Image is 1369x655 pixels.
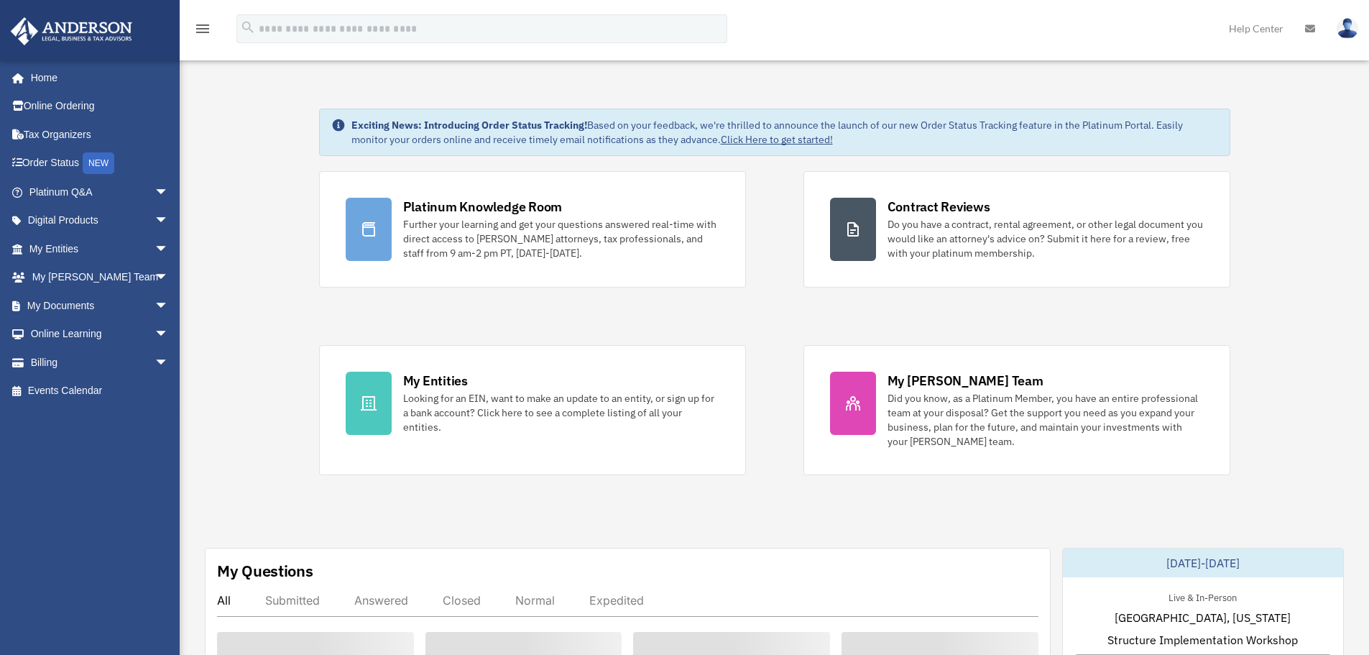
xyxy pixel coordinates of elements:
a: My Entitiesarrow_drop_down [10,234,190,263]
div: [DATE]-[DATE] [1063,549,1343,577]
div: Do you have a contract, rental agreement, or other legal document you would like an attorney's ad... [888,217,1204,260]
div: Submitted [265,593,320,608]
span: arrow_drop_down [155,291,183,321]
div: Contract Reviews [888,198,990,216]
i: menu [194,20,211,37]
div: Expedited [589,593,644,608]
div: My [PERSON_NAME] Team [888,372,1043,390]
a: My Entities Looking for an EIN, want to make an update to an entity, or sign up for a bank accoun... [319,345,746,475]
a: Platinum Knowledge Room Further your learning and get your questions answered real-time with dire... [319,171,746,288]
img: Anderson Advisors Platinum Portal [6,17,137,45]
a: menu [194,25,211,37]
div: Normal [515,593,555,608]
div: My Entities [403,372,468,390]
span: arrow_drop_down [155,234,183,264]
a: Home [10,63,183,92]
a: My Documentsarrow_drop_down [10,291,190,320]
span: [GEOGRAPHIC_DATA], [US_STATE] [1115,609,1291,626]
a: Online Learningarrow_drop_down [10,320,190,349]
a: Platinum Q&Aarrow_drop_down [10,178,190,206]
div: Further your learning and get your questions answered real-time with direct access to [PERSON_NAM... [403,217,719,260]
div: Answered [354,593,408,608]
a: Order StatusNEW [10,149,190,178]
div: Looking for an EIN, want to make an update to an entity, or sign up for a bank account? Click her... [403,391,719,434]
a: Digital Productsarrow_drop_down [10,206,190,235]
div: Platinum Knowledge Room [403,198,563,216]
div: Did you know, as a Platinum Member, you have an entire professional team at your disposal? Get th... [888,391,1204,449]
a: Click Here to get started! [721,133,833,146]
span: arrow_drop_down [155,178,183,207]
span: arrow_drop_down [155,348,183,377]
img: User Pic [1337,18,1358,39]
a: Tax Organizers [10,120,190,149]
div: My Questions [217,560,313,582]
a: My [PERSON_NAME] Teamarrow_drop_down [10,263,190,292]
span: arrow_drop_down [155,263,183,293]
a: My [PERSON_NAME] Team Did you know, as a Platinum Member, you have an entire professional team at... [803,345,1230,475]
div: Closed [443,593,481,608]
a: Contract Reviews Do you have a contract, rental agreement, or other legal document you would like... [803,171,1230,288]
a: Events Calendar [10,377,190,406]
div: All [217,593,231,608]
span: Structure Implementation Workshop [1107,631,1298,649]
i: search [240,19,256,35]
a: Billingarrow_drop_down [10,348,190,377]
strong: Exciting News: Introducing Order Status Tracking! [351,119,587,132]
div: Based on your feedback, we're thrilled to announce the launch of our new Order Status Tracking fe... [351,118,1218,147]
span: arrow_drop_down [155,206,183,236]
span: arrow_drop_down [155,320,183,349]
a: Online Ordering [10,92,190,121]
div: Live & In-Person [1157,589,1248,604]
div: NEW [83,152,114,174]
